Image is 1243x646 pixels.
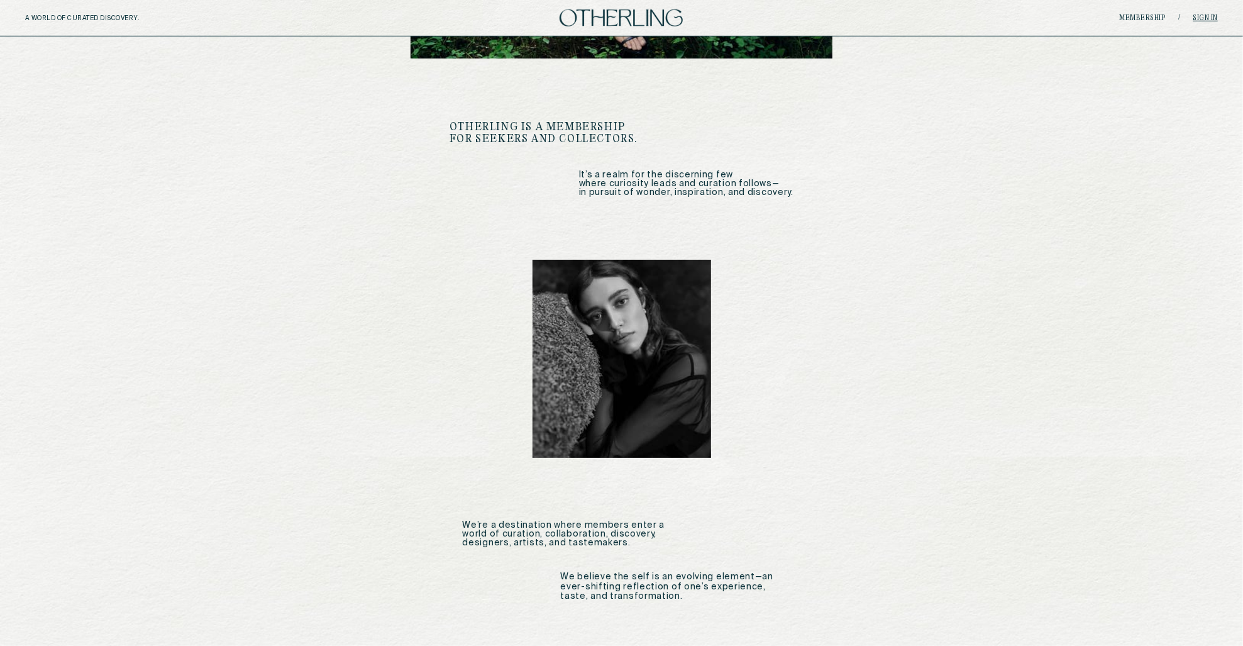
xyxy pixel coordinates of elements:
h1: Otherling is a membership for seekers and collectors. [450,121,651,145]
a: Membership [1119,14,1166,22]
h5: A WORLD OF CURATED DISCOVERY. [25,14,194,22]
img: image [533,260,711,458]
p: It’s a realm for the discerning few where curiosity leads and curation follows— in pursuit of won... [450,170,793,197]
span: / [1178,13,1180,23]
p: We believe the self is an evolving element—an ever-shifting reflection of one’s experience, taste... [561,572,781,601]
a: Sign in [1193,14,1218,22]
p: We’re a destination where members enter a world of curation, collaboration, discovery, designers,... [463,521,683,547]
img: logo [560,9,683,26]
